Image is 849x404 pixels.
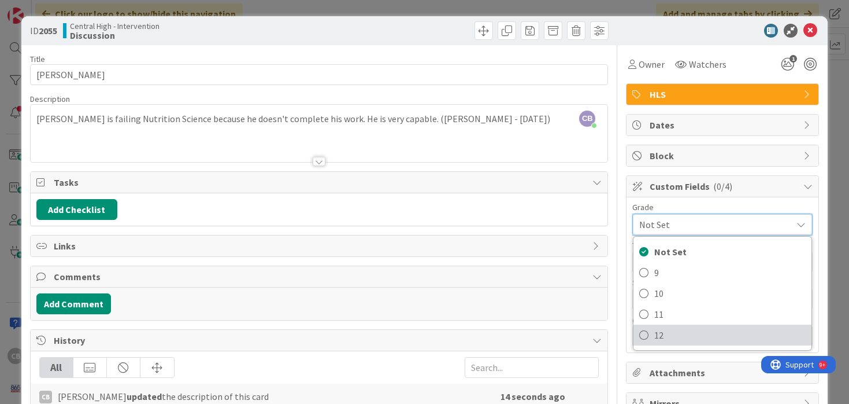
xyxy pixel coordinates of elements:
[30,94,70,104] span: Description
[654,243,806,260] span: Not Set
[54,270,587,284] span: Comments
[39,391,52,403] div: CB
[639,57,665,71] span: Owner
[639,216,786,233] span: Not Set
[54,333,587,347] span: History
[654,285,806,302] span: 10
[36,199,117,220] button: Add Checklist
[650,179,798,193] span: Custom Fields
[633,283,811,304] a: 10
[633,304,811,325] a: 11
[127,391,162,402] b: updated
[36,112,602,126] p: [PERSON_NAME] is failing Nutrition Science because he doesn't complete his work. He is very capab...
[689,57,726,71] span: Watchers
[633,325,811,346] a: 12
[40,358,73,377] div: All
[654,264,806,281] span: 9
[30,64,609,85] input: type card name here...
[633,241,811,262] a: Not Set
[70,31,160,40] b: Discussion
[500,391,565,402] b: 14 seconds ago
[789,55,797,63] span: 1
[632,241,813,249] div: Tiers of Intervention
[36,293,111,314] button: Add Comment
[654,326,806,344] span: 12
[70,21,160,31] span: Central High - Intervention
[654,306,806,323] span: 11
[465,357,599,378] input: Search...
[30,54,45,64] label: Title
[632,315,681,326] label: Case Manager
[633,262,811,283] a: 9
[58,390,269,403] span: [PERSON_NAME] the description of this card
[24,2,53,16] span: Support
[579,111,595,127] span: CB
[650,149,798,163] span: Block
[58,5,64,14] div: 9+
[650,118,798,132] span: Dates
[54,239,587,253] span: Links
[650,87,798,101] span: HLS
[30,24,57,38] span: ID
[713,181,732,192] span: ( 0/4 )
[39,25,57,36] b: 2055
[632,203,813,211] div: Grade
[54,175,587,189] span: Tasks
[650,366,798,380] span: Attachments
[632,278,813,287] div: Student Plan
